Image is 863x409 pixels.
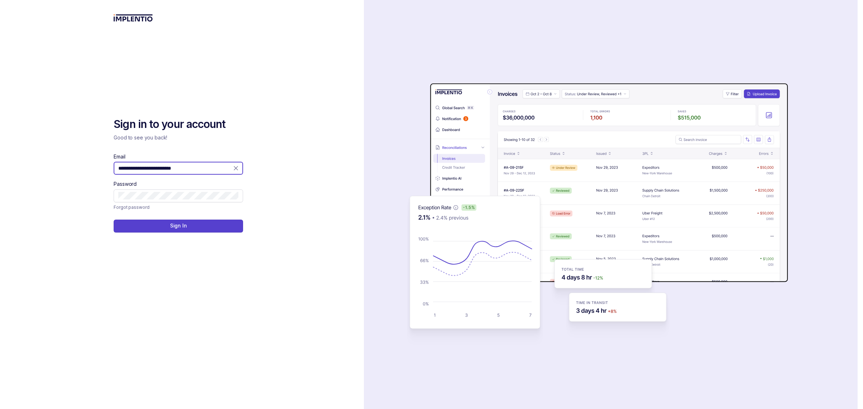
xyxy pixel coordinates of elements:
[114,220,243,233] button: Sign In
[114,180,137,188] label: Password
[384,61,791,348] img: signin-background.svg
[114,14,153,22] img: logo
[114,134,243,141] p: Good to see you back!
[114,204,149,211] p: Forgot password
[170,222,187,229] p: Sign In
[114,153,125,160] label: Email
[114,204,149,211] a: Link Forgot password
[114,117,243,132] h2: Sign in to your account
